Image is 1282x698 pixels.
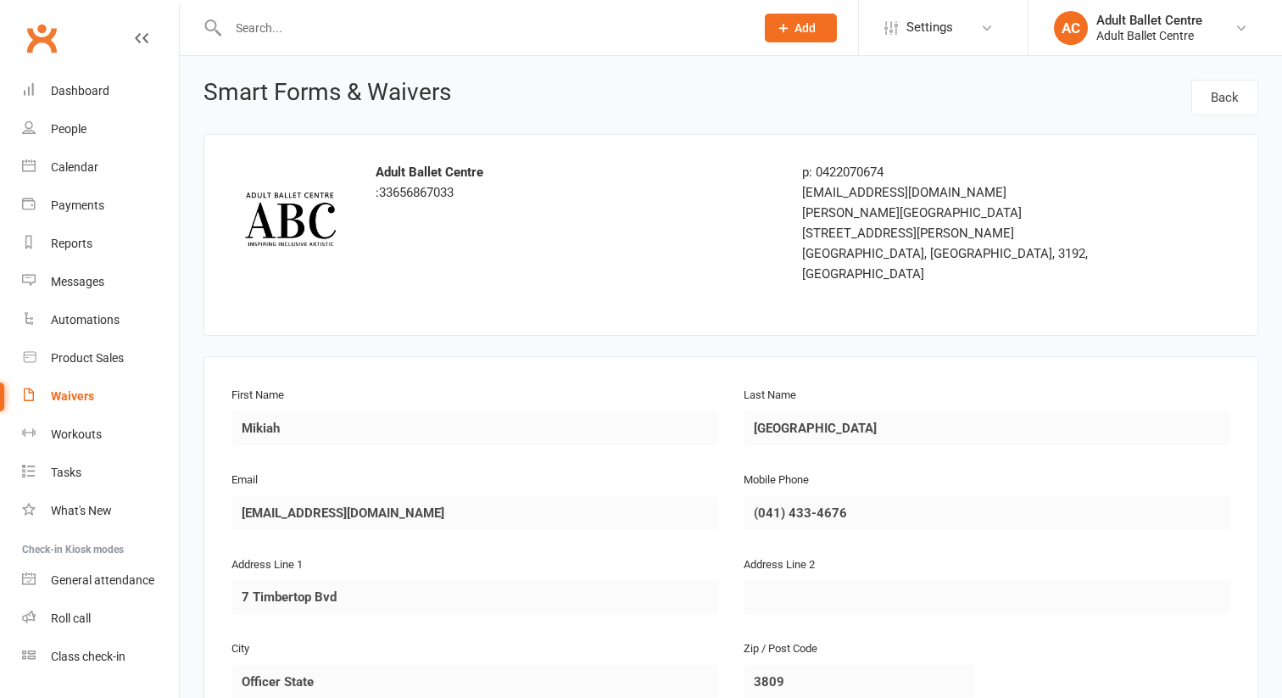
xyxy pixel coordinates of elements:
div: Class check-in [51,650,125,663]
a: Workouts [22,416,179,454]
label: Email [231,472,258,489]
div: [STREET_ADDRESS][PERSON_NAME] [802,223,1118,243]
div: Dashboard [51,84,109,98]
a: People [22,110,179,148]
strong: Adult Ballet Centre [376,165,483,180]
div: Adult Ballet Centre [1096,13,1202,28]
a: Class kiosk mode [22,638,179,676]
div: p: 0422070674 [802,162,1118,182]
a: Reports [22,225,179,263]
a: Clubworx [20,17,63,59]
a: General attendance kiosk mode [22,561,179,600]
label: Zip / Post Code [744,640,817,658]
div: Tasks [51,466,81,479]
div: People [51,122,86,136]
div: Reports [51,237,92,250]
a: Dashboard [22,72,179,110]
span: Settings [906,8,953,47]
div: What's New [51,504,112,517]
div: General attendance [51,573,154,587]
div: [PERSON_NAME][GEOGRAPHIC_DATA] [802,203,1118,223]
a: Waivers [22,377,179,416]
a: Roll call [22,600,179,638]
div: [GEOGRAPHIC_DATA], [GEOGRAPHIC_DATA], 3192, [GEOGRAPHIC_DATA] [802,243,1118,284]
a: Payments [22,187,179,225]
a: Calendar [22,148,179,187]
a: What's New [22,492,179,530]
div: Messages [51,275,104,288]
a: Product Sales [22,339,179,377]
label: Mobile Phone [744,472,809,489]
h1: Smart Forms & Waivers [203,80,451,110]
a: Automations [22,301,179,339]
div: Workouts [51,427,102,441]
div: Calendar [51,160,98,174]
input: Search... [223,16,743,40]
div: Waivers [51,389,94,403]
button: Add [765,14,837,42]
div: [EMAIL_ADDRESS][DOMAIN_NAME] [802,182,1118,203]
span: Add [794,21,816,35]
a: Messages [22,263,179,301]
label: Address Line 2 [744,556,815,574]
a: Tasks [22,454,179,492]
div: Automations [51,313,120,327]
div: :33656867033 [376,162,777,203]
div: Adult Ballet Centre [1096,28,1202,43]
a: Back [1191,80,1258,115]
label: Address Line 1 [231,556,303,574]
div: Payments [51,198,104,212]
img: 5d0e8b35-0b7d-4e43-90de-a0f7e043dd44.jpg [231,162,350,281]
div: Roll call [51,611,91,625]
div: Product Sales [51,351,124,365]
div: AC [1054,11,1088,45]
label: Last Name [744,387,796,405]
label: City [231,640,249,658]
label: First Name [231,387,284,405]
